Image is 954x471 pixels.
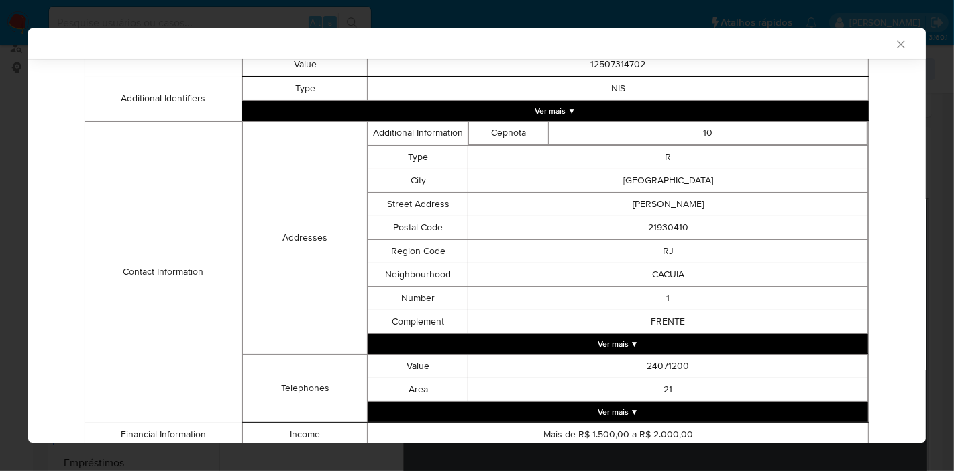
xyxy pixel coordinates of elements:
td: Additional Identifiers [85,77,242,121]
td: NIS [368,77,869,100]
td: Value [242,52,368,76]
td: Area [368,378,468,401]
td: Complement [368,310,468,333]
td: 12507314702 [368,52,869,76]
td: RJ [468,239,868,263]
td: Type [368,145,468,169]
td: 1 [468,286,868,310]
td: Addresses [242,121,368,354]
td: Neighbourhood [368,263,468,286]
td: Cepnota [469,121,549,144]
button: Expand array [368,402,868,422]
button: Expand array [242,101,869,121]
td: CACUIA [468,263,868,286]
td: Telephones [242,354,368,422]
td: 10 [549,121,867,144]
td: R [468,145,868,169]
td: [GEOGRAPHIC_DATA] [468,169,868,192]
button: Fechar a janela [894,38,906,50]
td: Additional Information [368,121,468,145]
td: Region Code [368,239,468,263]
td: Street Address [368,192,468,216]
td: 24071200 [468,354,868,378]
td: 21930410 [468,216,868,239]
td: Financial Information [85,423,242,447]
div: closure-recommendation-modal [28,28,926,443]
td: Type [242,77,368,100]
td: FRENTE [468,310,868,333]
td: Contact Information [85,121,242,423]
td: [PERSON_NAME] [468,192,868,216]
td: City [368,169,468,192]
td: Income [242,423,368,446]
button: Expand array [368,334,868,354]
td: Number [368,286,468,310]
td: Postal Code [368,216,468,239]
td: Value [368,354,468,378]
td: 21 [468,378,868,401]
td: Mais de R$ 1.500,00 a R$ 2.000,00 [368,423,869,446]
